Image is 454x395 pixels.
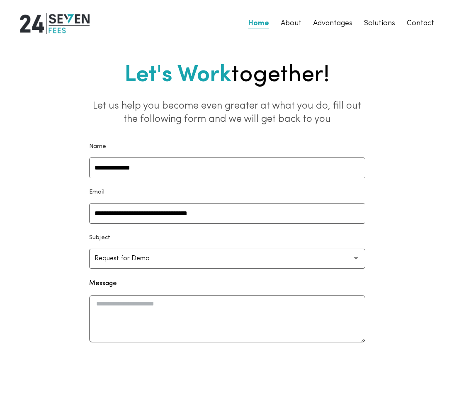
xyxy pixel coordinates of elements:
iframe: reCAPTCHA [164,352,290,385]
p: Name [89,143,107,151]
p: Email [89,188,105,196]
input: Email [90,204,365,223]
p: Let us help you become even greater at what you do, fill out the following form and we will get b... [89,99,365,126]
b: Let's work [124,64,231,87]
button: Request for Demo [89,249,365,269]
h2: together! [89,58,365,93]
textarea: Message [89,295,365,342]
a: Advantages [313,18,352,29]
p: Request for Demo [95,254,163,264]
label: Message [89,279,117,288]
a: Home [248,18,269,29]
a: About [281,18,301,29]
a: Contact [407,18,434,29]
input: Name [90,158,365,178]
p: Subject [89,234,111,242]
img: 24|Seven Fees Logo [20,13,90,34]
a: Solutions [364,18,395,29]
